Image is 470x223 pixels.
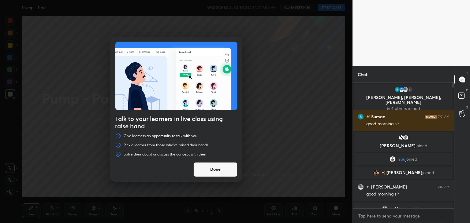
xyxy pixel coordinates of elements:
[398,135,405,141] img: 2a5f264ceaba4862b0bb7a396d898c1a.jpg
[438,185,449,189] div: 7:03 AM
[124,133,197,138] p: Give learners an opportunity to talk with you
[373,170,379,176] img: 7cb505cdf7714003aa9756beab7f5a06.jpg
[466,71,468,75] p: T
[358,106,449,111] p: & 4 others joined
[416,143,427,148] span: joined
[366,191,449,197] div: good morning sir
[398,157,405,162] span: You
[405,157,417,162] span: joined
[390,207,394,211] img: no-rating-badge.077c3623.svg
[353,83,454,209] div: grid
[370,113,385,120] h6: Suman
[115,42,237,110] img: preRahAdop.42c3ea74.svg
[358,184,364,190] img: 76cdaa57e4ab4842a0f0b7e5cba06b9d.jpg
[353,66,372,82] p: Chat
[403,135,409,141] img: default.png
[394,86,400,93] img: 3
[407,86,413,93] div: 4
[414,206,426,211] span: joined
[124,143,208,148] p: Pick a learner from those who've raised their hands
[398,86,405,93] img: d4236c6e23bd45ea822a701cecb798ab.jpg
[390,156,396,162] img: 91ee9b6d21d04924b6058f461868569a.jpg
[466,88,468,93] p: D
[382,206,388,212] img: 565004384a6440f9ab5bce376ed87ac6.jpg
[422,170,434,175] span: joined
[403,86,409,93] img: 76cdaa57e4ab4842a0f0b7e5cba06b9d.jpg
[358,95,449,105] p: [PERSON_NAME], [PERSON_NAME], [PERSON_NAME]
[124,152,207,157] p: Solve their doubt or discuss the concept with them
[366,185,370,189] img: no-rating-badge.077c3623.svg
[193,162,237,177] button: Done
[438,115,449,119] div: 7:01 AM
[358,114,364,120] img: 3
[370,184,407,190] h6: [PERSON_NAME]
[366,115,370,119] img: no-rating-badge.077c3623.svg
[366,121,449,127] div: good morning sir
[382,171,385,175] img: no-rating-badge.077c3623.svg
[358,143,449,148] p: [PERSON_NAME]
[115,115,237,130] h4: Talk to your learners in live class using raise hand
[466,105,468,110] p: G
[425,115,437,119] img: iconic-dark.1390631f.png
[386,170,422,175] span: [PERSON_NAME]
[395,206,414,211] span: Namrata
